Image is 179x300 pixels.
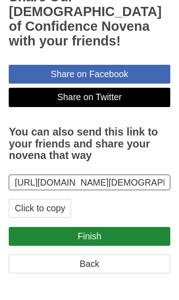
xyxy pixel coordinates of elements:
[9,65,170,84] a: Share on Facebook
[9,126,170,162] h3: You can also send this link to your friends and share your novena that way
[9,227,170,246] a: Finish
[9,255,170,273] a: Back
[9,199,71,218] button: Click to copy
[9,88,170,107] a: Share on Twitter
